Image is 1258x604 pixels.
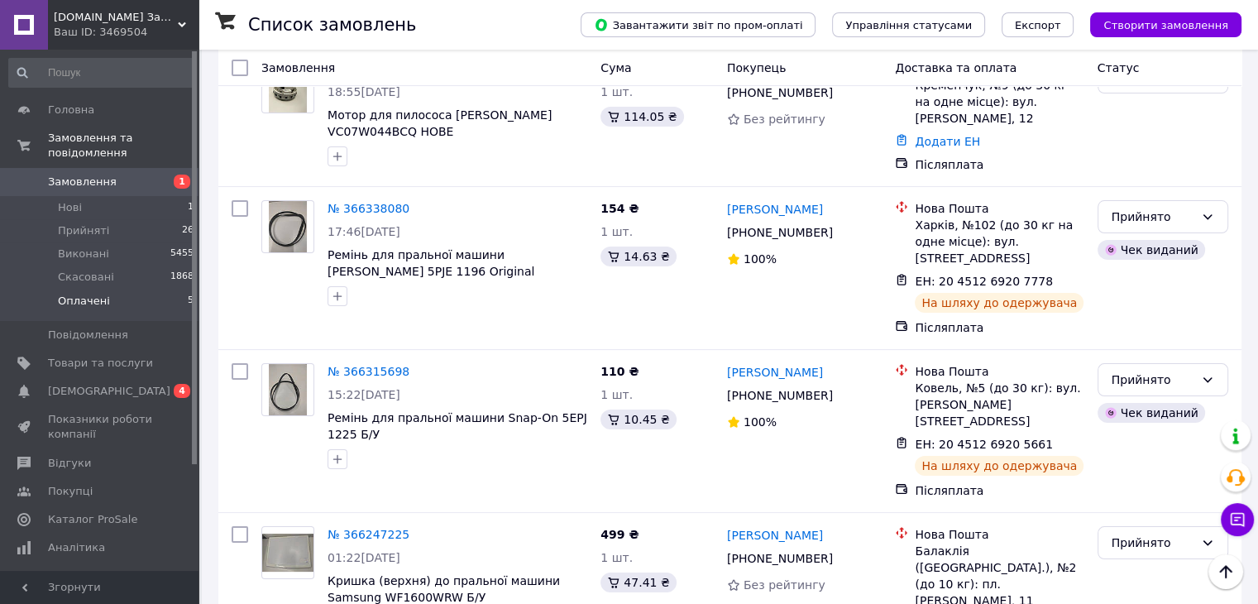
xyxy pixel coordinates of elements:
span: Прийняті [58,223,109,238]
span: 100% [744,415,777,429]
span: Без рейтингу [744,113,825,126]
span: Каталог ProSale [48,512,137,527]
span: ЕН: 20 4512 6920 7778 [915,275,1053,288]
span: Замовлення [48,175,117,189]
span: Завантажити звіт по пром-оплаті [594,17,802,32]
input: Пошук [8,58,195,88]
h1: Список замовлень [248,15,416,35]
div: На шляху до одержувача [915,456,1083,476]
div: [PHONE_NUMBER] [724,384,836,407]
span: 1 шт. [600,225,633,238]
div: Нова Пошта [915,200,1083,217]
span: Управління статусами [845,19,972,31]
div: Післяплата [915,156,1083,173]
a: [PERSON_NAME] [727,201,823,218]
button: Створити замовлення [1090,12,1241,37]
a: Фото товару [261,526,314,579]
div: Нова Пошта [915,363,1083,380]
span: 1 шт. [600,551,633,564]
span: Покупець [727,61,786,74]
div: 114.05 ₴ [600,107,683,127]
span: Без рейтингу [744,578,825,592]
span: 499 ₴ [600,528,639,541]
span: Створити замовлення [1103,19,1228,31]
span: Головна [48,103,94,117]
span: 5 [188,294,194,309]
a: Ремінь для пральної машини [PERSON_NAME] 5PJE 1196 Original [328,248,534,278]
span: Доставка та оплата [895,61,1016,74]
span: 1868 [170,270,194,285]
span: Нові [58,200,82,215]
div: Чек виданий [1098,403,1205,423]
span: 1 шт. [600,85,633,98]
a: Створити замовлення [1074,17,1241,31]
span: [DEMOGRAPHIC_DATA] [48,384,170,399]
span: 26 [182,223,194,238]
span: Cума [600,61,631,74]
span: Аналітика [48,540,105,555]
div: Нова Пошта [915,526,1083,543]
a: Фото товару [261,60,314,113]
span: Відгуки [48,456,91,471]
div: [PHONE_NUMBER] [724,221,836,244]
button: Наверх [1208,554,1243,589]
span: Показники роботи компанії [48,412,153,442]
a: Мотор для пилососа [PERSON_NAME] VC07W044BCQ НОВЕ [328,108,552,138]
a: Додати ЕН [915,135,980,148]
div: На шляху до одержувача [915,293,1083,313]
button: Завантажити звіт по пром-оплаті [581,12,816,37]
a: Кришка (верхня) до пральної машини Samsung WF1600WRW Б/У [328,574,560,604]
span: 5455 [170,247,194,261]
div: Чек виданий [1098,240,1205,260]
div: Післяплата [915,319,1083,336]
span: Управління сайтом [48,568,153,598]
a: [PERSON_NAME] [727,527,823,544]
span: Замовлення та повідомлення [48,131,199,161]
span: 1 шт. [600,388,633,401]
span: Оплачені [58,294,110,309]
div: Післяплата [915,482,1083,499]
div: 47.41 ₴ [600,573,676,592]
span: 15:22[DATE] [328,388,400,401]
span: 18:55[DATE] [328,85,400,98]
div: [PHONE_NUMBER] [724,547,836,570]
span: Статус [1098,61,1140,74]
span: Замовлення [261,61,335,74]
div: Прийнято [1112,371,1194,389]
a: № 366247225 [328,528,409,541]
a: Ремінь для пральної машини Snap-On 5EPJ 1225 Б/У [328,411,587,441]
span: 154 ₴ [600,202,639,215]
span: Повідомлення [48,328,128,343]
div: Ковель, №5 (до 30 кг): вул. [PERSON_NAME][STREET_ADDRESS] [915,380,1083,429]
div: Ваш ID: 3469504 [54,25,199,40]
img: Фото товару [262,534,313,573]
span: 100% [744,252,777,266]
a: Фото товару [261,363,314,416]
div: Прийнято [1112,208,1194,226]
span: Виконані [58,247,109,261]
a: № 366338080 [328,202,409,215]
a: № 366315698 [328,365,409,378]
button: Експорт [1002,12,1074,37]
button: Управління статусами [832,12,985,37]
span: Скасовані [58,270,114,285]
a: Фото товару [261,200,314,253]
button: Чат з покупцем [1221,503,1254,536]
div: 10.45 ₴ [600,410,676,429]
div: Харків, №102 (до 30 кг на одне місце): вул. [STREET_ADDRESS] [915,217,1083,266]
span: 110 ₴ [600,365,639,378]
span: 17:46[DATE] [328,225,400,238]
img: Фото товару [269,201,308,252]
a: [PERSON_NAME] [727,364,823,381]
span: Товари та послуги [48,356,153,371]
div: 14.63 ₴ [600,247,676,266]
span: 01:22[DATE] [328,551,400,564]
div: [PHONE_NUMBER] [724,81,836,104]
span: ЕН: 20 4512 6920 5661 [915,438,1053,451]
span: 1 [174,175,190,189]
span: bakservise.com Запчастини до побутової техніки як нові так і бувші у використанні [54,10,178,25]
